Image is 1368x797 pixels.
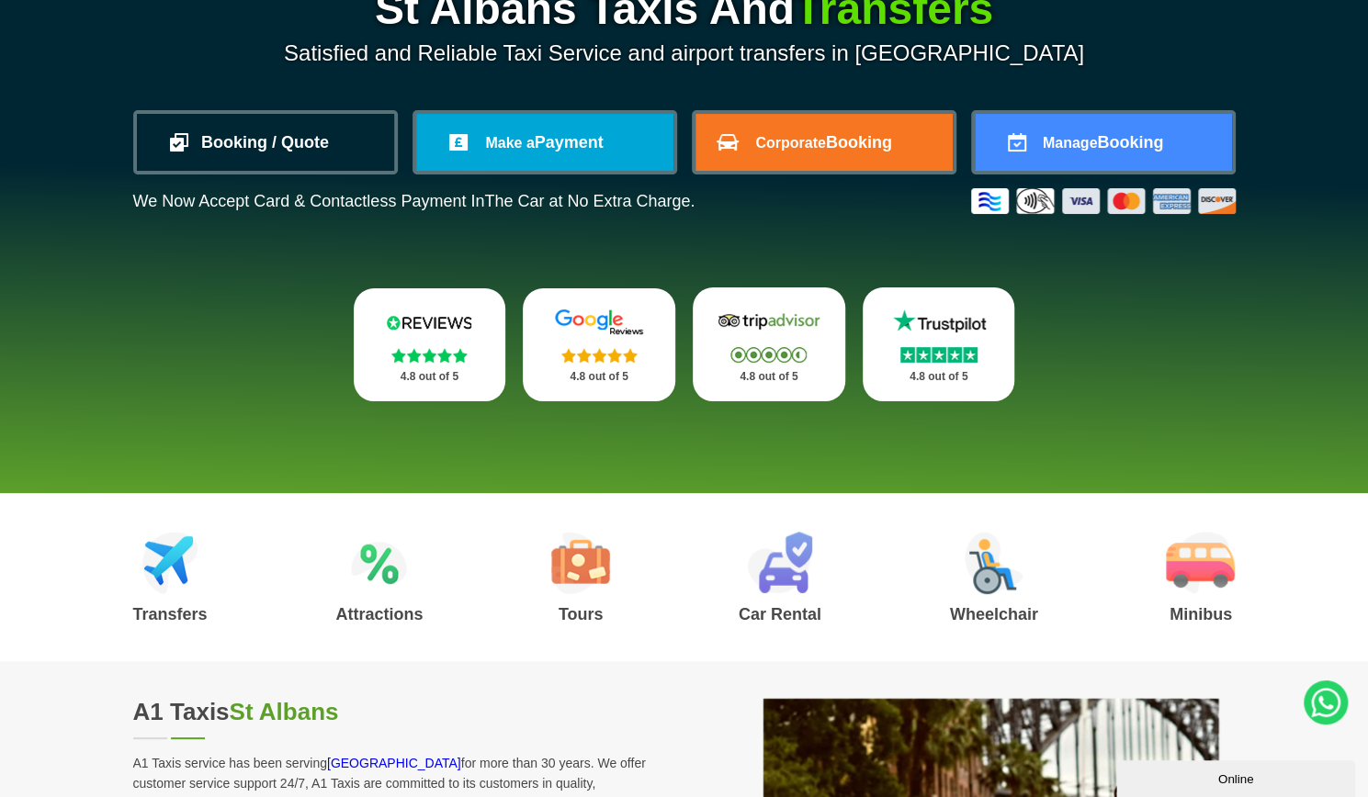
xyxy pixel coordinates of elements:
span: The Car at No Extra Charge. [484,192,695,210]
img: Wheelchair [965,532,1023,594]
h3: Attractions [335,606,423,623]
p: 4.8 out of 5 [713,365,825,388]
img: Stars [900,347,978,363]
img: Reviews.io [374,309,484,336]
h3: Wheelchair [950,606,1038,623]
img: Stars [391,348,468,363]
span: Manage [1043,135,1098,151]
img: Tours [551,532,610,594]
span: St Albans [230,698,339,725]
p: Satisfied and Reliable Taxi Service and airport transfers in [GEOGRAPHIC_DATA] [133,40,1236,66]
p: 4.8 out of 5 [543,365,655,388]
h3: Minibus [1166,606,1235,623]
a: Google Stars 4.8 out of 5 [523,288,675,401]
img: Google [544,309,654,336]
h3: Car Rental [739,606,821,623]
p: 4.8 out of 5 [374,365,486,388]
img: Attractions [351,532,407,594]
iframe: chat widget [1116,757,1359,797]
h3: Tours [551,606,610,623]
a: Reviews.io Stars 4.8 out of 5 [354,288,506,401]
p: 4.8 out of 5 [883,365,995,388]
a: Make aPayment [416,114,673,171]
h3: Transfers [133,606,208,623]
img: Minibus [1166,532,1235,594]
a: [GEOGRAPHIC_DATA] [327,756,461,770]
img: Stars [561,348,638,363]
img: Trustpilot [884,308,994,335]
img: Car Rental [747,532,812,594]
img: Airport Transfers [142,532,198,594]
p: We Now Accept Card & Contactless Payment In [133,192,695,211]
h2: A1 Taxis [133,698,662,726]
img: Tripadvisor [714,308,824,335]
img: Stars [730,347,807,363]
a: CorporateBooking [695,114,953,171]
a: Booking / Quote [137,114,394,171]
a: Trustpilot Stars 4.8 out of 5 [863,287,1015,401]
span: Make a [485,135,534,151]
a: Tripadvisor Stars 4.8 out of 5 [693,287,845,401]
img: Credit And Debit Cards [971,188,1236,214]
span: Corporate [755,135,825,151]
a: ManageBooking [975,114,1232,171]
